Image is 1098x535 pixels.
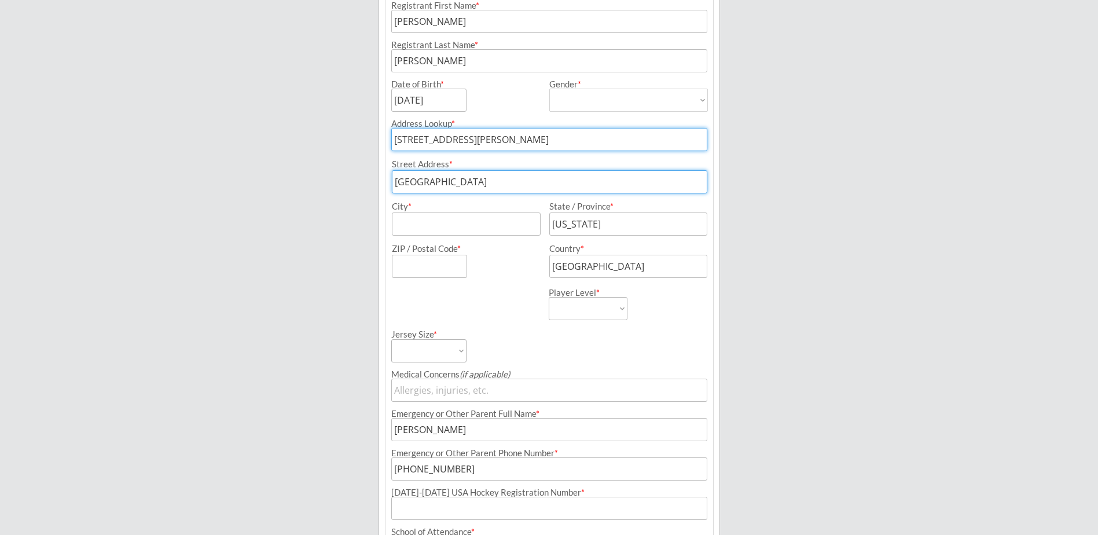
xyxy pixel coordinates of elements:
[391,449,707,457] div: Emergency or Other Parent Phone Number
[391,409,707,418] div: Emergency or Other Parent Full Name
[391,370,707,379] div: Medical Concerns
[391,128,707,151] input: Street, City, Province/State
[549,244,693,253] div: Country
[391,119,707,128] div: Address Lookup
[392,244,539,253] div: ZIP / Postal Code
[391,379,707,402] input: Allergies, injuries, etc.
[392,160,707,168] div: Street Address
[392,202,539,211] div: City
[549,288,627,297] div: Player Level
[549,202,693,211] div: State / Province
[391,1,707,10] div: Registrant First Name
[391,488,707,497] div: [DATE]-[DATE] USA Hockey Registration Number
[549,80,708,89] div: Gender
[460,369,510,379] em: (if applicable)
[391,80,451,89] div: Date of Birth
[391,41,707,49] div: Registrant Last Name
[391,330,451,339] div: Jersey Size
